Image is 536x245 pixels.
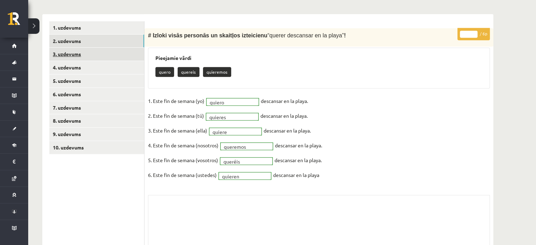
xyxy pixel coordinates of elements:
[49,48,144,61] a: 3. uzdevums
[49,88,144,101] a: 6. uzdevums
[267,32,269,38] span: “
[212,128,252,135] span: quiere
[155,55,482,61] h3: Pieejamie vārdi
[342,32,344,38] span: ”
[49,74,144,87] a: 5. uzdevums
[210,99,249,106] span: quiero
[219,172,271,179] a: quieren
[148,140,218,151] p: 4. Este fin de semana (nosotros)
[148,125,207,136] p: 3. Este fin de semana (ella)
[49,35,144,48] a: 2. uzdevums
[203,67,231,77] p: quieremos
[155,67,174,77] p: quero
[209,128,261,135] a: quiere
[344,32,346,38] span: !
[206,113,258,120] a: quieres
[207,98,259,105] a: quiero
[220,158,272,165] a: queréis
[457,28,490,40] p: / 6p
[49,21,144,34] a: 1. uzdevums
[148,110,204,121] p: 2. Este fin de semana (tú)
[269,32,342,38] span: querer descansar en la playa
[222,173,261,180] span: quieren
[178,67,199,77] p: quereis
[148,96,204,106] p: 1. Este fin de semana (yo)
[148,155,218,165] p: 5. Este fin de semana (vosotros)
[221,143,273,150] a: queremos
[148,96,490,184] fieldset: descansar en la playa. descansar en la playa. descansar en la playa. descansar en la playa. desca...
[224,143,263,150] span: queremos
[49,141,144,154] a: 10. uzdevums
[223,158,263,165] span: queréis
[49,128,144,141] a: 9. uzdevums
[148,32,267,38] span: # Izloki visās personās un skaitļos izteicienu
[209,114,249,121] span: quieres
[8,12,28,30] a: Rīgas 1. Tālmācības vidusskola
[49,114,144,127] a: 8. uzdevums
[49,61,144,74] a: 4. uzdevums
[49,101,144,114] a: 7. uzdevums
[148,170,217,180] p: 6. Este fin de semana (ustedes)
